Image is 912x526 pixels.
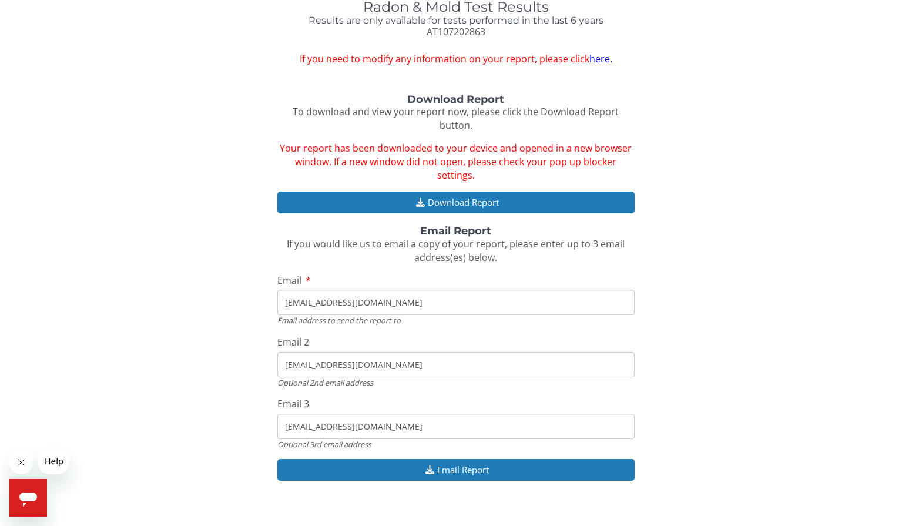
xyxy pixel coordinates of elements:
span: If you would like us to email a copy of your report, please enter up to 3 email address(es) below. [287,237,625,264]
iframe: Message from company [38,448,69,474]
span: Your report has been downloaded to your device and opened in a new browser window. If a new windo... [280,142,632,182]
span: Email 3 [277,397,309,410]
strong: Download Report [407,93,504,106]
a: here. [589,52,612,65]
span: If you need to modify any information on your report, please click [277,52,635,66]
span: Email 2 [277,336,309,349]
h4: Results are only available for tests performed in the last 6 years [277,15,635,26]
button: Download Report [277,192,635,213]
button: Email Report [277,459,635,481]
span: To download and view your report now, please click the Download Report button. [293,105,619,132]
strong: Email Report [420,225,491,237]
div: Email address to send the report to [277,315,635,326]
span: AT107202863 [427,25,485,38]
iframe: Close message [9,451,33,474]
div: Optional 2nd email address [277,377,635,388]
span: Email [277,274,301,287]
iframe: Button to launch messaging window [9,479,47,517]
div: Optional 3rd email address [277,439,635,450]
